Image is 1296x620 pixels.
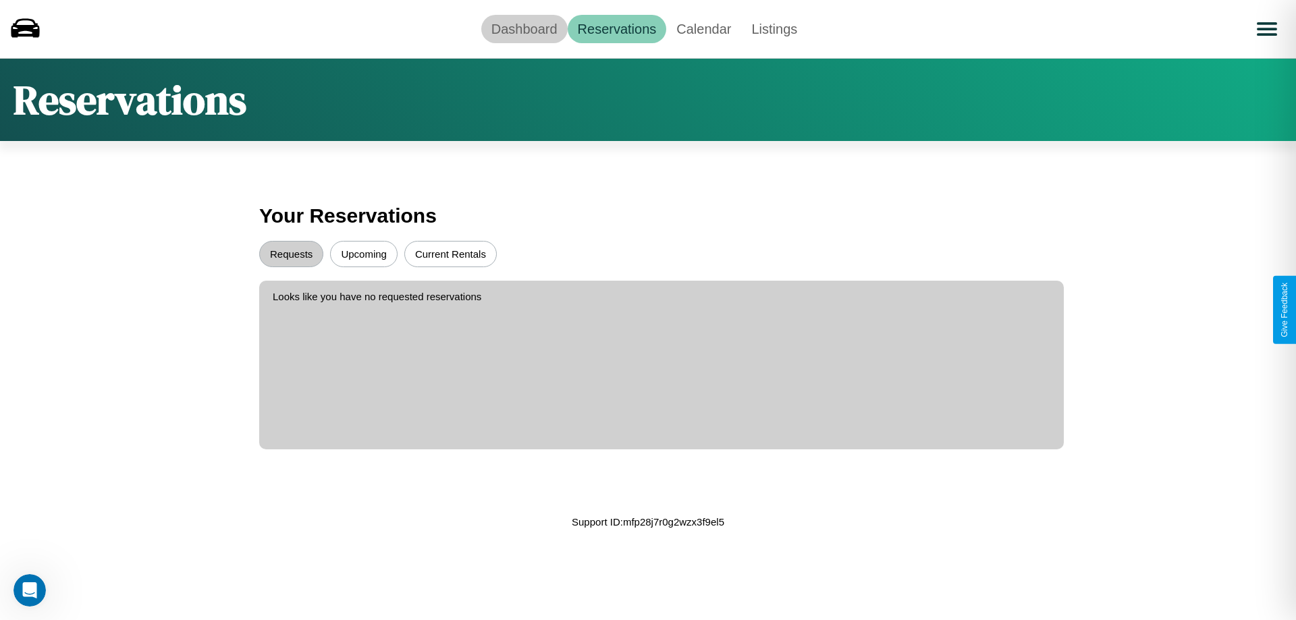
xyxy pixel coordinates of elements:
[1280,283,1289,337] div: Give Feedback
[13,574,46,607] iframe: Intercom live chat
[13,72,246,128] h1: Reservations
[572,513,724,531] p: Support ID: mfp28j7r0g2wzx3f9el5
[568,15,667,43] a: Reservations
[666,15,741,43] a: Calendar
[330,241,398,267] button: Upcoming
[1248,10,1286,48] button: Open menu
[481,15,568,43] a: Dashboard
[741,15,807,43] a: Listings
[259,198,1037,234] h3: Your Reservations
[404,241,497,267] button: Current Rentals
[259,241,323,267] button: Requests
[273,287,1050,306] p: Looks like you have no requested reservations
